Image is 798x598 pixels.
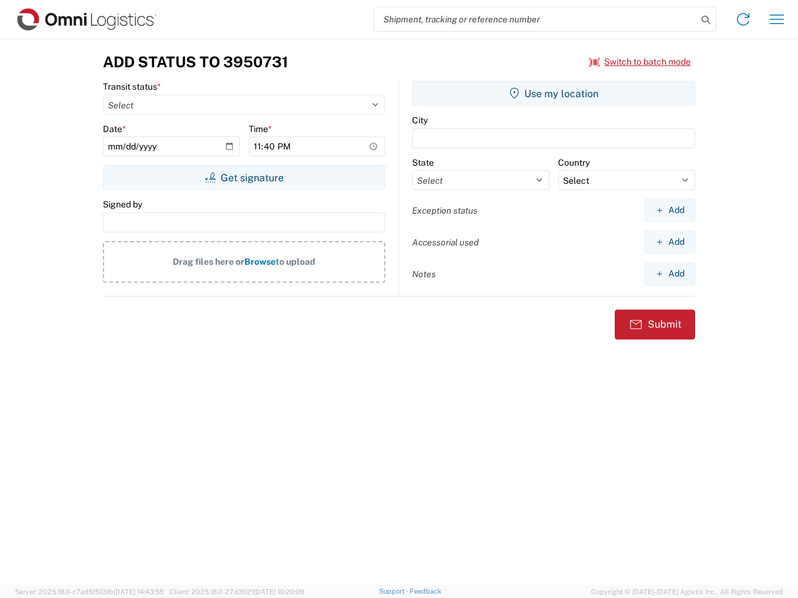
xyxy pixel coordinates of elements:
[412,205,478,216] label: Exception status
[113,588,164,596] span: [DATE] 14:43:55
[645,262,695,285] button: Add
[374,7,697,31] input: Shipment, tracking or reference number
[103,165,385,190] button: Get signature
[410,587,441,595] a: Feedback
[244,257,276,267] span: Browse
[103,53,288,71] h3: Add Status to 3950731
[103,123,126,135] label: Date
[591,586,783,597] span: Copyright © [DATE]-[DATE] Agistix Inc., All Rights Reserved
[15,588,164,596] span: Server: 2025.18.0-c7ad5f513fb
[558,157,590,168] label: Country
[249,123,272,135] label: Time
[645,199,695,222] button: Add
[412,81,695,106] button: Use my location
[379,587,410,595] a: Support
[103,199,142,210] label: Signed by
[412,237,479,248] label: Accessorial used
[276,257,315,267] span: to upload
[412,268,436,280] label: Notes
[173,257,244,267] span: Drag files here or
[645,230,695,254] button: Add
[412,157,434,168] label: State
[103,81,161,92] label: Transit status
[170,588,304,596] span: Client: 2025.18.0-27d3021
[615,310,695,339] button: Submit
[412,115,428,126] label: City
[589,52,691,72] button: Switch to batch mode
[254,588,304,596] span: [DATE] 10:20:09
